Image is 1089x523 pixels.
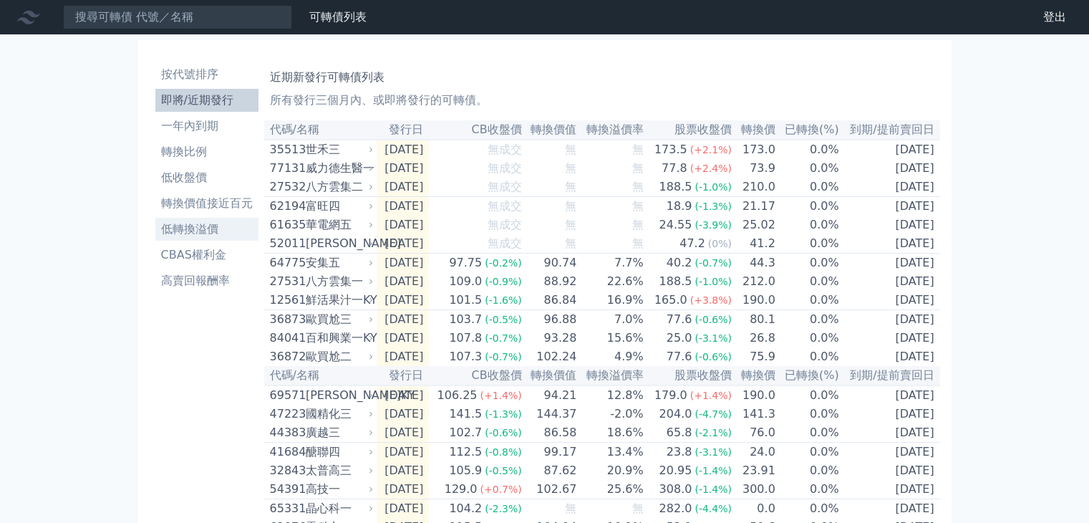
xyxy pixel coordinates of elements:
td: [DATE] [840,234,940,254]
td: [DATE] [377,480,430,499]
div: 鮮活果汁一KY [306,292,371,309]
td: 0.0% [776,140,840,159]
td: 99.17 [523,443,578,462]
div: 112.5 [446,443,485,461]
div: 27532 [270,178,302,196]
span: (0%) [708,238,732,249]
th: 轉換價 [732,366,776,385]
td: [DATE] [840,216,940,234]
th: 到期/提前賣回日 [840,120,940,140]
td: 86.58 [523,423,578,443]
span: (-4.4%) [694,503,732,514]
a: 登出 [1032,6,1078,29]
td: [DATE] [377,443,430,462]
th: CB收盤價 [429,366,522,385]
td: 0.0% [776,159,840,178]
span: (-0.7%) [485,351,522,363]
div: 102.7 [446,424,485,441]
span: (-1.4%) [694,484,732,495]
td: 190.0 [732,385,776,405]
td: [DATE] [377,254,430,273]
li: 即將/近期發行 [155,92,258,109]
a: 一年內到期 [155,115,258,138]
div: 40.2 [664,254,695,272]
span: (-0.7%) [694,257,732,269]
td: [DATE] [840,499,940,519]
div: 歐買尬二 [306,348,371,365]
td: [DATE] [377,423,430,443]
a: 按代號排序 [155,63,258,86]
td: 0.0% [776,254,840,273]
span: (-0.9%) [485,276,522,287]
span: 無成交 [488,143,522,156]
td: 22.6% [577,272,644,291]
td: [DATE] [377,140,430,159]
div: 107.3 [446,348,485,365]
div: 35513 [270,141,302,158]
span: (+3.8%) [690,294,732,306]
span: 無 [632,180,644,193]
td: [DATE] [377,234,430,254]
div: [PERSON_NAME] [306,235,371,252]
h1: 近期新發行可轉債列表 [270,69,934,86]
span: 無 [565,161,576,175]
li: 按代號排序 [155,66,258,83]
span: (-0.8%) [485,446,522,458]
td: 144.37 [523,405,578,423]
div: 25.0 [664,330,695,347]
td: 190.0 [732,291,776,310]
div: 165.0 [652,292,690,309]
td: 15.6% [577,329,644,347]
div: 179.0 [652,387,690,404]
span: (+2.4%) [690,163,732,174]
td: 87.62 [523,461,578,480]
div: 24.55 [657,216,695,234]
td: 0.0% [776,216,840,234]
div: 華電網五 [306,216,371,234]
td: 41.2 [732,234,776,254]
th: 代碼/名稱 [264,366,377,385]
th: 已轉換(%) [776,366,840,385]
div: 104.2 [446,500,485,517]
th: 轉換價值 [523,366,578,385]
td: [DATE] [840,443,940,462]
a: 低收盤價 [155,166,258,189]
span: 無成交 [488,236,522,250]
th: CB收盤價 [429,120,522,140]
div: 八方雲集二 [306,178,371,196]
span: (+1.4%) [480,390,521,401]
a: 轉換價值接近百元 [155,192,258,215]
span: (-2.1%) [694,427,732,438]
th: 發行日 [377,366,430,385]
td: [DATE] [840,291,940,310]
div: 高技一 [306,481,371,498]
td: [DATE] [840,405,940,423]
div: 52011 [270,235,302,252]
td: 18.6% [577,423,644,443]
span: (-3.9%) [694,219,732,231]
th: 發行日 [377,120,430,140]
span: 無 [565,218,576,231]
span: (-1.3%) [694,201,732,212]
div: 12561 [270,292,302,309]
div: 八方雲集一 [306,273,371,290]
div: 141.5 [446,406,485,423]
td: 0.0% [776,197,840,216]
td: 21.17 [732,197,776,216]
div: 32843 [270,462,302,479]
td: 23.91 [732,461,776,480]
td: 0.0% [776,405,840,423]
span: (-4.7%) [694,408,732,420]
div: 醣聯四 [306,443,371,461]
span: (-0.2%) [485,257,522,269]
div: 77.6 [664,311,695,328]
td: [DATE] [377,272,430,291]
span: (-0.5%) [485,314,522,325]
td: 0.0% [776,329,840,347]
span: (+1.4%) [690,390,732,401]
div: 69571 [270,387,302,404]
td: 0.0% [776,272,840,291]
div: 77.8 [659,160,690,177]
td: 0.0% [776,178,840,197]
a: 高賣回報酬率 [155,269,258,292]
